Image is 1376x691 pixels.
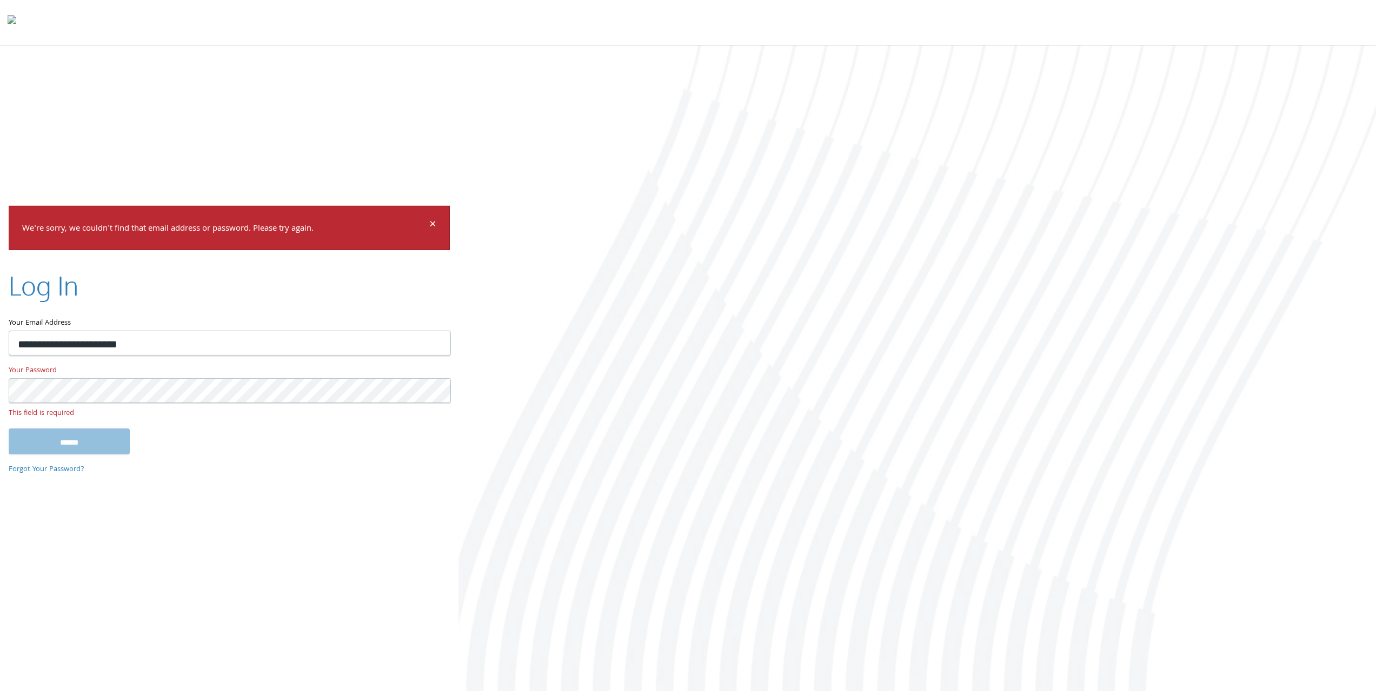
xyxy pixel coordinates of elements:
label: Your Password [9,364,450,378]
span: × [429,214,436,236]
a: Forgot Your Password? [9,464,84,475]
h2: Log In [9,267,78,304]
img: todyl-logo-dark.svg [8,11,16,33]
button: Dismiss alert [429,219,436,232]
p: We're sorry, we couldn't find that email address or password. Please try again. [22,221,428,237]
small: This field is required [9,407,450,419]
